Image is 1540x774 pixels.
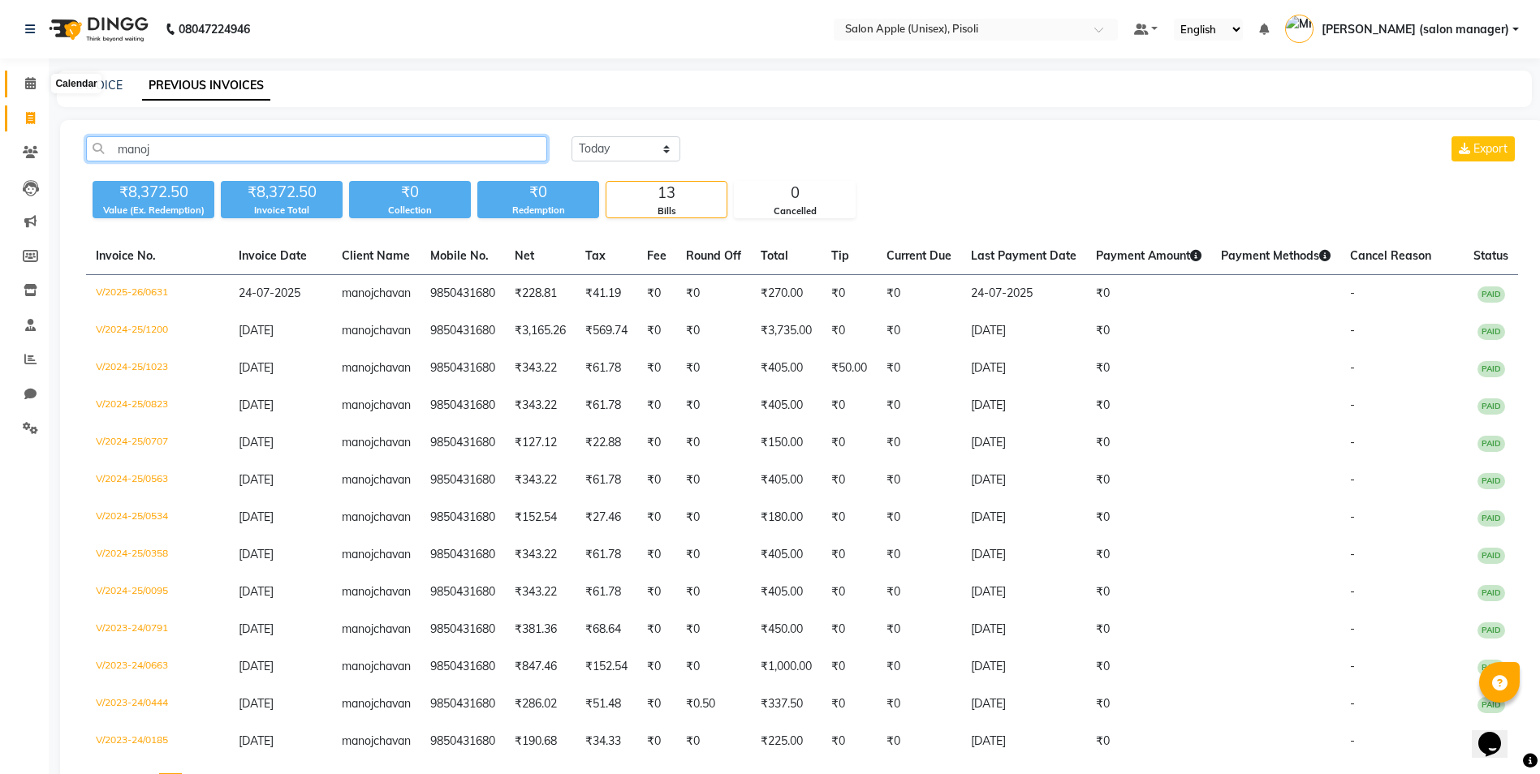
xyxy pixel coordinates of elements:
[342,621,373,636] span: manoj
[373,286,411,300] span: chavan
[676,686,751,723] td: ₹0.50
[961,648,1086,686] td: [DATE]
[221,204,343,217] div: Invoice Total
[41,6,153,52] img: logo
[373,696,411,711] span: chavan
[877,648,961,686] td: ₹0
[1477,510,1505,527] span: PAID
[86,462,229,499] td: V/2024-25/0563
[961,686,1086,723] td: [DATE]
[421,387,505,424] td: 9850431680
[1086,723,1211,760] td: ₹0
[1477,622,1505,639] span: PAID
[961,723,1086,760] td: [DATE]
[1350,547,1355,561] span: -
[421,462,505,499] td: 9850431680
[676,312,751,350] td: ₹0
[342,398,373,412] span: manoj
[239,323,274,338] span: [DATE]
[822,424,877,462] td: ₹0
[1477,697,1505,713] span: PAID
[373,323,411,338] span: chavan
[637,499,676,536] td: ₹0
[342,435,373,449] span: manoj
[637,275,676,313] td: ₹0
[505,648,576,686] td: ₹847.46
[676,574,751,611] td: ₹0
[86,387,229,424] td: V/2024-25/0823
[735,182,855,204] div: 0
[1285,15,1314,43] img: Mrs. Poonam Bansal (salon manager)
[637,536,676,574] td: ₹0
[822,275,877,313] td: ₹0
[961,536,1086,574] td: [DATE]
[373,547,411,561] span: chavan
[751,499,822,536] td: ₹180.00
[86,350,229,387] td: V/2024-25/1023
[971,248,1076,263] span: Last Payment Date
[637,424,676,462] td: ₹0
[505,312,576,350] td: ₹3,165.26
[342,510,373,524] span: manoj
[421,574,505,611] td: 9850431680
[505,462,576,499] td: ₹343.22
[877,499,961,536] td: ₹0
[751,611,822,648] td: ₹450.00
[822,648,877,686] td: ₹0
[505,611,576,648] td: ₹381.36
[576,387,637,424] td: ₹61.78
[822,350,877,387] td: ₹50.00
[751,387,822,424] td: ₹405.00
[576,312,637,350] td: ₹569.74
[1477,286,1505,303] span: PAID
[505,499,576,536] td: ₹152.54
[751,648,822,686] td: ₹1,000.00
[86,574,229,611] td: V/2024-25/0095
[505,686,576,723] td: ₹286.02
[421,350,505,387] td: 9850431680
[637,723,676,760] td: ₹0
[961,499,1086,536] td: [DATE]
[239,547,274,561] span: [DATE]
[676,387,751,424] td: ₹0
[86,686,229,723] td: V/2023-24/0444
[373,510,411,524] span: chavan
[373,472,411,487] span: chavan
[1350,472,1355,487] span: -
[1086,536,1211,574] td: ₹0
[1350,510,1355,524] span: -
[93,181,214,204] div: ₹8,372.50
[676,536,751,574] td: ₹0
[373,584,411,599] span: chavan
[1473,141,1508,156] span: Export
[576,723,637,760] td: ₹34.33
[1350,733,1355,748] span: -
[1477,585,1505,601] span: PAID
[686,248,741,263] span: Round Off
[831,248,849,263] span: Tip
[421,424,505,462] td: 9850431680
[342,286,373,300] span: manoj
[822,723,877,760] td: ₹0
[373,435,411,449] span: chavan
[1350,360,1355,375] span: -
[606,204,727,218] div: Bills
[1473,248,1508,263] span: Status
[822,536,877,574] td: ₹0
[239,510,274,524] span: [DATE]
[342,659,373,673] span: manoj
[637,686,676,723] td: ₹0
[1086,387,1211,424] td: ₹0
[637,611,676,648] td: ₹0
[1477,324,1505,340] span: PAID
[342,248,410,263] span: Client Name
[1477,473,1505,489] span: PAID
[421,611,505,648] td: 9850431680
[239,248,307,263] span: Invoice Date
[822,312,877,350] td: ₹0
[735,204,855,218] div: Cancelled
[751,462,822,499] td: ₹405.00
[676,611,751,648] td: ₹0
[751,424,822,462] td: ₹150.00
[349,181,471,204] div: ₹0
